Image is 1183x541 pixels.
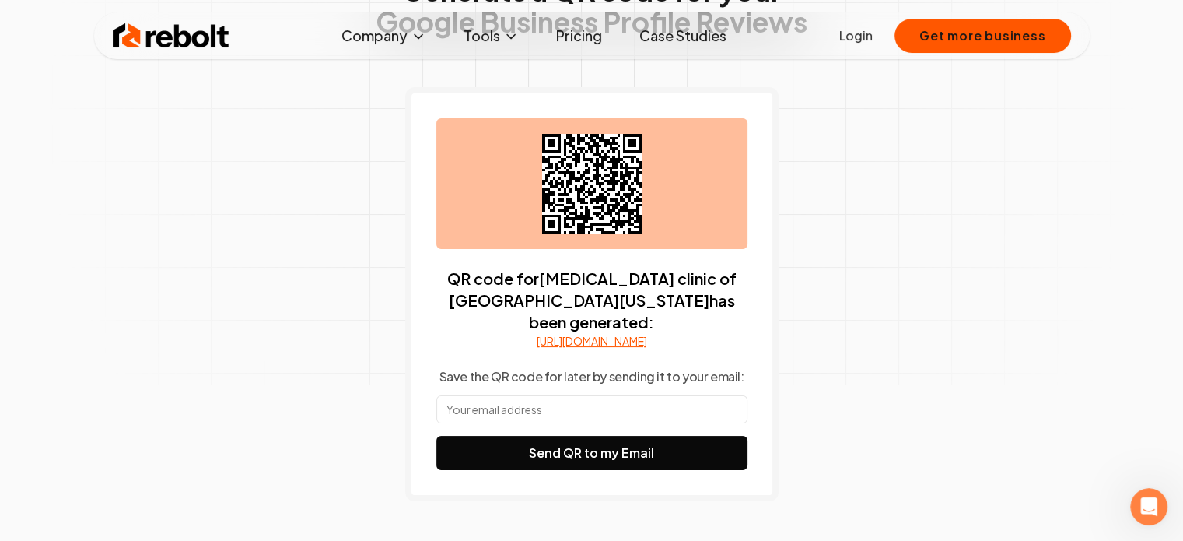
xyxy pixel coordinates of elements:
[329,20,439,51] button: Company
[113,20,229,51] img: Rebolt Logo
[436,436,747,470] button: Send QR to my Email
[894,19,1071,53] button: Get more business
[544,20,614,51] a: Pricing
[1130,488,1167,525] iframe: Intercom live chat
[839,26,873,45] a: Login
[537,333,647,349] a: [URL][DOMAIN_NAME]
[436,268,747,333] p: QR code for [MEDICAL_DATA] clinic of [GEOGRAPHIC_DATA][US_STATE] has been generated:
[627,20,739,51] a: Case Studies
[451,20,531,51] button: Tools
[439,367,744,386] p: Save the QR code for later by sending it to your email:
[436,395,747,423] input: Your email address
